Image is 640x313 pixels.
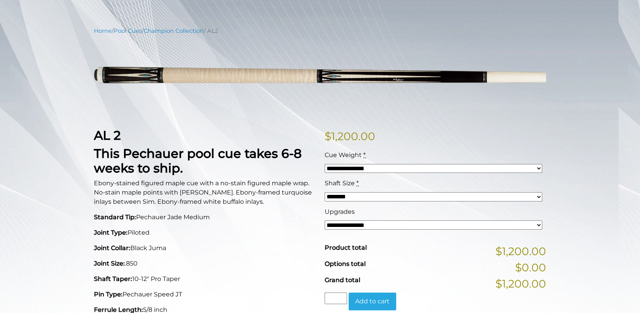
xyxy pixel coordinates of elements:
span: $1,200.00 [495,276,546,292]
a: Home [94,27,112,34]
strong: Joint Collar: [94,244,130,252]
a: Pool Cues [114,27,142,34]
strong: This Pechauer pool cue takes 6-8 weeks to ship. [94,146,302,176]
img: AL2-UPDATED.png [94,41,546,116]
span: Product total [325,244,367,251]
p: Piloted [94,228,315,237]
button: Add to cart [349,293,396,310]
abbr: required [363,151,366,159]
input: Product quantity [325,293,347,304]
p: Pechauer Jade Medium [94,213,315,222]
bdi: 1,200.00 [325,130,375,143]
span: $1,200.00 [495,243,546,259]
p: .850 [94,259,315,268]
span: Options total [325,260,366,267]
span: Upgrades [325,208,355,215]
strong: Joint Type: [94,229,128,236]
span: Shaft Size [325,179,355,187]
abbr: required [356,179,359,187]
nav: Breadcrumb [94,27,546,35]
span: $ [325,130,331,143]
span: Grand total [325,276,360,284]
span: Cue Weight [325,151,362,159]
strong: Shaft Taper: [94,275,132,283]
span: $0.00 [515,259,546,276]
p: 10-12" Pro Taper [94,274,315,284]
a: Champion Collection [144,27,204,34]
strong: AL 2 [94,128,121,143]
strong: Pin Type: [94,291,123,298]
p: Pechauer Speed JT [94,290,315,299]
p: Black Juma [94,244,315,253]
span: Ebony-stained figured maple cue with a no-stain figured maple wrap. No-stain maple points with [P... [94,179,312,205]
strong: Standard Tip: [94,213,136,221]
strong: Joint Size: [94,260,125,267]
